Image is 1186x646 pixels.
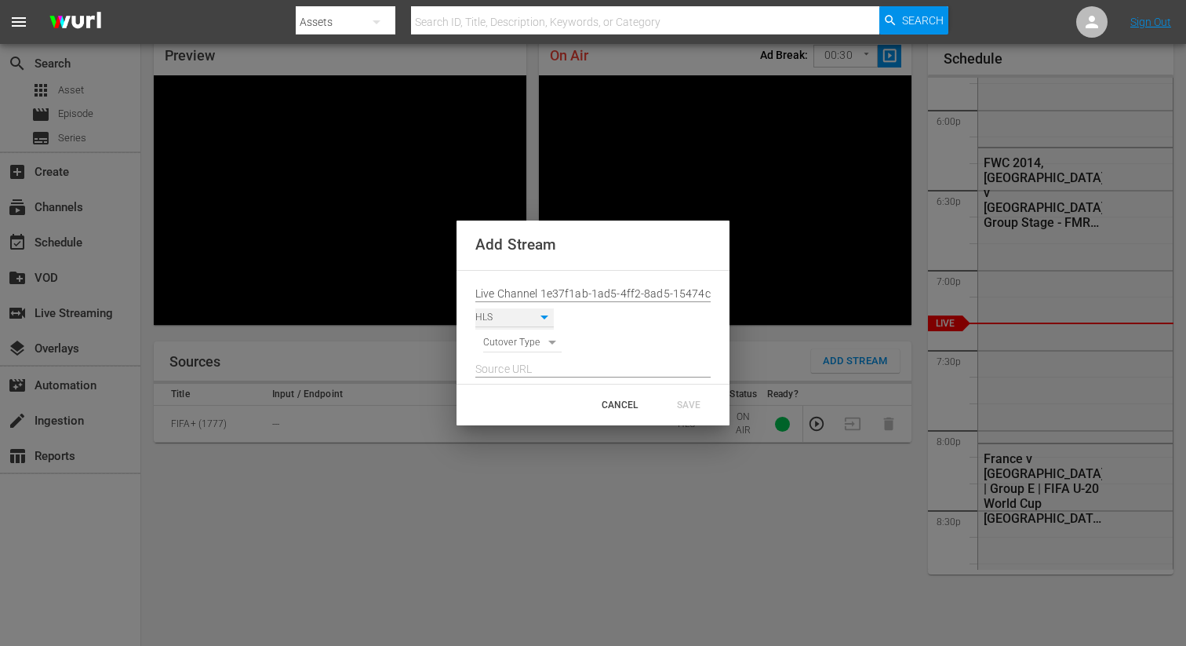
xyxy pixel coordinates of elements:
a: Sign Out [1130,16,1171,28]
input: Title [475,283,711,306]
button: SAVE [654,391,723,419]
span: menu [9,13,28,31]
div: Cutover Type [483,334,562,355]
button: CANCEL [585,391,654,419]
div: HLS [475,308,554,330]
span: Search [902,6,944,35]
img: ans4CAIJ8jUAAAAAAAAAAAAAAAAAAAAAAAAgQb4GAAAAAAAAAAAAAAAAAAAAAAAAJMjXAAAAAAAAAAAAAAAAAAAAAAAAgAT5G... [38,4,113,41]
input: Source URL [475,358,711,381]
span: Add Stream [475,235,556,254]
